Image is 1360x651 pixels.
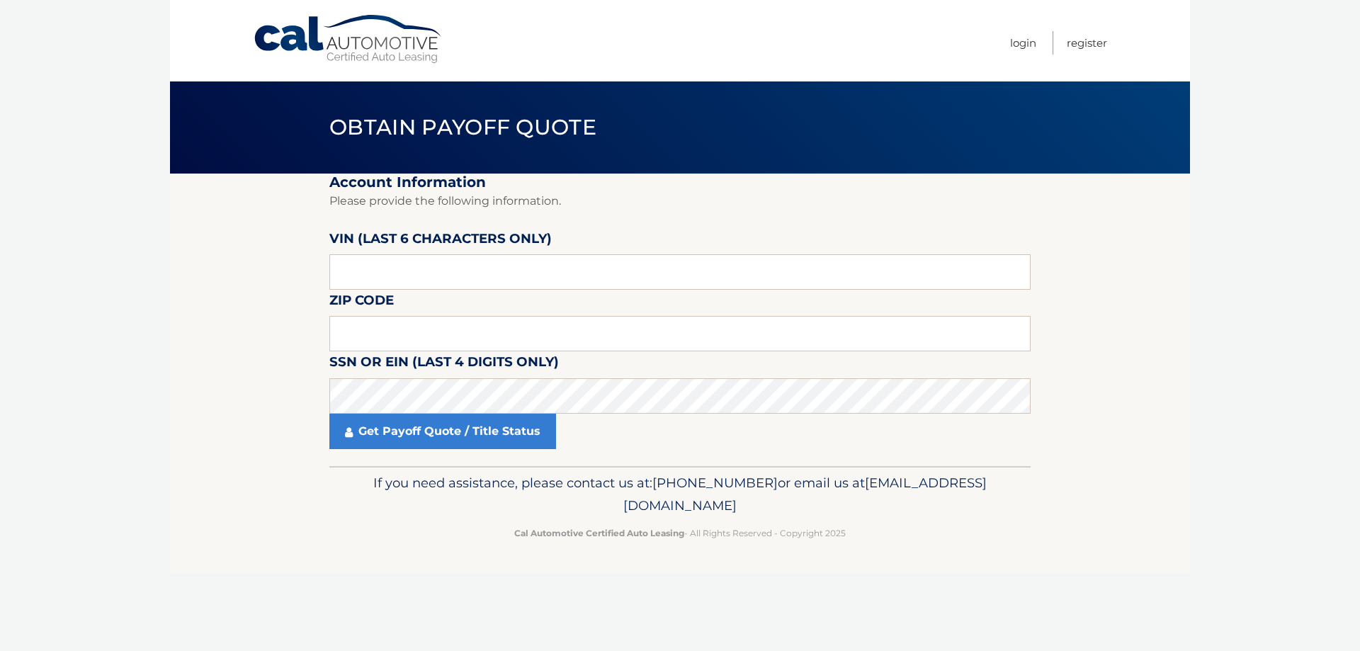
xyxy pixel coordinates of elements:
label: VIN (last 6 characters only) [329,228,552,254]
label: Zip Code [329,290,394,316]
p: - All Rights Reserved - Copyright 2025 [339,526,1021,540]
p: Please provide the following information. [329,191,1031,211]
span: Obtain Payoff Quote [329,114,596,140]
strong: Cal Automotive Certified Auto Leasing [514,528,684,538]
p: If you need assistance, please contact us at: or email us at [339,472,1021,517]
label: SSN or EIN (last 4 digits only) [329,351,559,378]
a: Cal Automotive [253,14,444,64]
a: Login [1010,31,1036,55]
a: Register [1067,31,1107,55]
a: Get Payoff Quote / Title Status [329,414,556,449]
span: [PHONE_NUMBER] [652,475,778,491]
h2: Account Information [329,174,1031,191]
